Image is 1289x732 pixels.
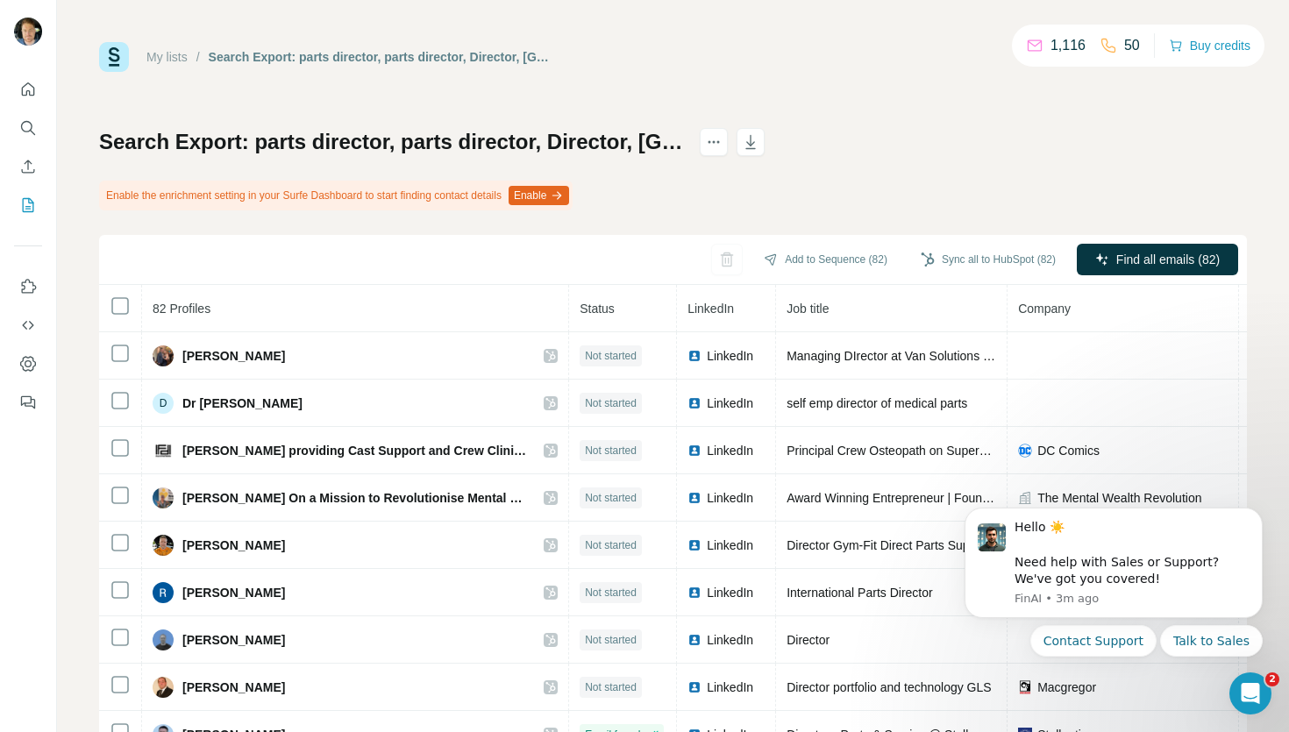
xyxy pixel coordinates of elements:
img: company-logo [1018,444,1032,458]
span: Not started [585,490,637,506]
button: actions [700,128,728,156]
span: [PERSON_NAME] On a Mission to Revolutionise Mental Health [182,489,526,507]
button: Buy credits [1169,33,1250,58]
span: Not started [585,395,637,411]
div: Search Export: parts director, parts director, Director, [GEOGRAPHIC_DATA] - [DATE] 07:01 [209,48,557,66]
img: Avatar [153,629,174,650]
button: Sync all to HubSpot (82) [908,246,1068,273]
button: Dashboard [14,348,42,380]
span: Director [787,633,830,647]
span: LinkedIn [707,347,753,365]
span: Job title [787,302,829,316]
span: Find all emails (82) [1116,251,1220,268]
button: Enable [509,186,569,205]
iframe: Intercom live chat [1229,672,1271,714]
span: International Parts Director [787,586,933,600]
img: LinkedIn logo [687,538,701,552]
span: LinkedIn [687,302,734,316]
button: Enrich CSV [14,151,42,182]
button: Search [14,112,42,144]
img: Avatar [153,582,174,603]
button: Use Surfe API [14,309,42,341]
span: LinkedIn [707,679,753,696]
div: D [153,393,174,414]
img: LinkedIn logo [687,586,701,600]
span: [PERSON_NAME] [182,679,285,696]
span: Dr [PERSON_NAME] [182,394,303,412]
button: Use Surfe on LinkedIn [14,271,42,302]
span: [PERSON_NAME] [182,537,285,554]
button: Quick start [14,74,42,105]
div: Enable the enrichment setting in your Surfe Dashboard to start finding contact details [99,181,573,210]
span: LinkedIn [707,489,753,507]
button: Add to Sequence (82) [751,246,900,273]
button: Find all emails (82) [1077,244,1238,275]
img: LinkedIn logo [687,444,701,458]
img: LinkedIn logo [687,633,701,647]
img: LinkedIn logo [687,349,701,363]
img: Surfe Logo [99,42,129,72]
span: LinkedIn [707,584,753,601]
li: / [196,48,200,66]
iframe: Intercom notifications message [938,486,1289,723]
p: 50 [1124,35,1140,56]
button: Feedback [14,387,42,418]
span: Director portfolio and technology GLS [787,680,991,694]
span: Principal Crew Osteopath on SuperGirl Woman of [DATE] [787,444,1100,458]
img: Avatar [153,345,174,366]
span: [PERSON_NAME] providing Cast Support and Crew Clinics [182,442,526,459]
span: LinkedIn [707,442,753,459]
span: 2 [1265,672,1279,686]
span: [PERSON_NAME] [182,584,285,601]
span: Not started [585,537,637,553]
span: Company [1018,302,1071,316]
img: LinkedIn logo [687,491,701,505]
span: Not started [585,679,637,695]
img: Avatar [153,440,174,461]
span: Director Gym-Fit Direct Parts Supply Ltd [787,538,1006,552]
img: Avatar [14,18,42,46]
span: self emp director of medical parts [787,396,967,410]
span: DC Comics [1037,442,1100,459]
span: LinkedIn [707,537,753,554]
span: LinkedIn [707,394,753,412]
span: Not started [585,585,637,601]
span: Not started [585,632,637,648]
span: LinkedIn [707,631,753,649]
span: [PERSON_NAME] [182,347,285,365]
img: LinkedIn logo [687,396,701,410]
img: Avatar [153,677,174,698]
h1: Search Export: parts director, parts director, Director, [GEOGRAPHIC_DATA] - [DATE] 07:01 [99,128,684,156]
button: My lists [14,189,42,221]
span: Status [580,302,615,316]
span: 82 Profiles [153,302,210,316]
span: Award Winning Entrepreneur | Founder of The Mental Wealth Revolution Ltd [787,491,1201,505]
a: My lists [146,50,188,64]
img: Avatar [153,535,174,556]
p: 1,116 [1050,35,1086,56]
span: [PERSON_NAME] [182,631,285,649]
img: Avatar [153,487,174,508]
img: LinkedIn logo [687,680,701,694]
span: Not started [585,443,637,458]
span: Not started [585,348,637,364]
